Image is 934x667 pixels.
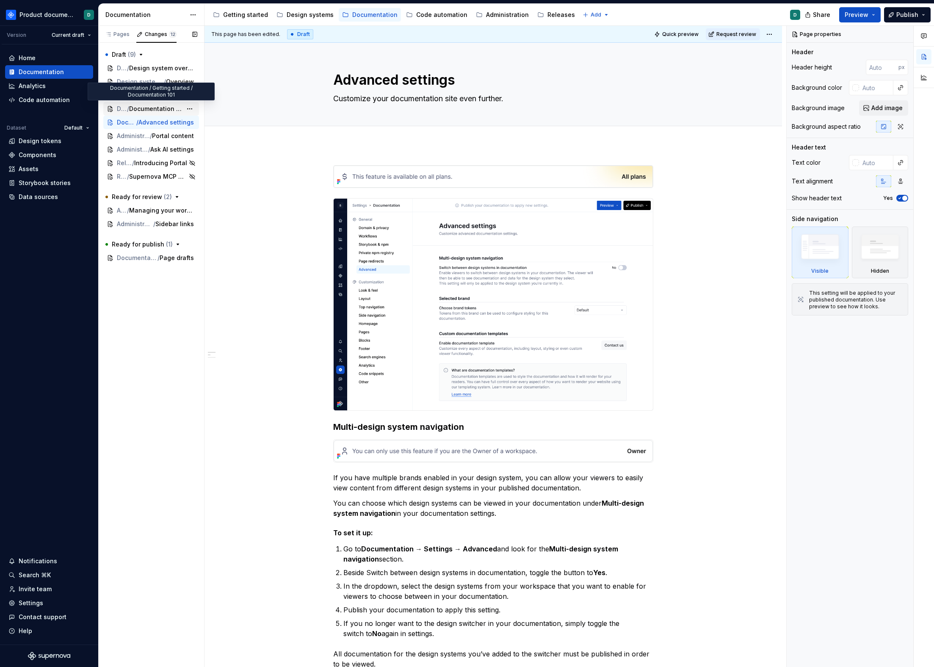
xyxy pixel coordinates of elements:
[652,28,702,40] button: Quick preview
[112,240,173,249] span: Ready for publish
[5,79,93,93] a: Analytics
[64,125,83,131] span: Default
[352,11,398,19] div: Documentation
[19,82,46,90] div: Analytics
[48,29,95,41] button: Current draft
[716,31,756,38] span: Request review
[19,11,74,19] div: Product documentation
[416,11,467,19] div: Code automation
[839,7,881,22] button: Preview
[5,134,93,148] a: Design tokens
[547,11,575,19] div: Releases
[6,10,16,20] img: 87691e09-aac2-46b6-b153-b9fe4eb63333.png
[117,132,150,140] span: Administration / Portal settings
[792,158,821,167] div: Text color
[148,145,150,154] span: /
[28,652,70,660] svg: Supernova Logo
[103,129,199,143] a: Administration / Portal settings/Portal content
[859,100,908,116] button: Add image
[333,473,653,493] p: If you have multiple brands enabled in your design system, you can allow your viewers to easily v...
[103,75,199,89] a: Design systems / Getting started / Portal/Overview
[361,545,497,553] strong: Documentation → Settings → Advanced
[210,6,578,23] div: Page tree
[333,498,653,518] p: You can choose which design systems can be viewed in your documentation under in your documentati...
[809,290,903,310] div: This setting will be applied to your published documentation. Use preview to see how it looks.
[127,105,129,113] span: /
[343,567,653,578] p: Beside Switch between design systems in documentation, toggle the button to .
[117,254,158,262] span: Documentation / Getting started
[210,8,271,22] a: Getting started
[5,596,93,610] a: Settings
[859,155,893,170] input: Auto
[112,193,172,201] span: Ready for review
[164,77,166,86] span: /
[334,440,653,462] img: eb8fb3fc-ffd5-4ed0-89bf-d8f67236d1ca.png
[5,148,93,162] a: Components
[19,627,32,635] div: Help
[103,116,199,129] a: Documentation / Documentation settings/Advanced settings
[372,629,381,638] strong: No
[2,6,97,24] button: Product documentationD
[5,162,93,176] a: Assets
[580,9,612,21] button: Add
[103,48,199,61] button: Draft (9)
[19,571,51,579] div: Search ⌘K
[105,11,185,19] div: Documentation
[19,179,71,187] div: Storybook stories
[792,83,842,92] div: Background color
[792,48,813,56] div: Header
[19,585,52,593] div: Invite team
[19,599,43,607] div: Settings
[7,32,26,39] div: Version
[211,31,280,38] span: This page has been edited.
[158,254,160,262] span: /
[103,204,199,217] a: Administration / Workspace settings/Managing your workspace
[343,544,653,564] p: Go to and look for the section.
[5,582,93,596] a: Invite team
[5,51,93,65] a: Home
[5,93,93,107] a: Code automation
[112,50,136,59] span: Draft
[138,118,194,127] span: Advanced settings
[793,11,797,18] div: D
[845,11,868,19] span: Preview
[103,251,199,265] a: Documentation / Getting started/Page drafts
[792,122,861,131] div: Background aspect ratio
[169,31,177,38] span: 12
[117,145,148,154] span: Administration / Portal settings
[19,613,66,621] div: Contact support
[5,568,93,582] button: Search ⌘K
[852,227,909,278] div: Hidden
[129,64,194,72] span: Design system overview
[706,28,760,40] button: Request review
[105,31,130,38] div: Pages
[19,151,56,159] div: Components
[103,190,199,204] button: Ready for review (2)
[150,145,194,154] span: Ask AI settings
[811,268,829,274] div: Visible
[896,11,918,19] span: Publish
[332,70,652,90] textarea: Advanced settings
[103,143,199,156] a: Administration / Portal settings/Ask AI settings
[52,32,84,39] span: Current draft
[792,227,848,278] div: Visible
[164,193,172,200] span: ( 2 )
[792,194,842,202] div: Show header text
[662,31,699,38] span: Quick preview
[813,11,830,19] span: Share
[117,220,153,228] span: Administration / Portal settings
[343,618,653,639] p: If you no longer want to the design switcher in your documentation, simply toggle the switch to a...
[792,143,826,152] div: Header text
[884,7,931,22] button: Publish
[5,65,93,79] a: Documentation
[792,215,838,223] div: Side navigation
[883,195,893,202] label: Yes
[339,8,401,22] a: Documentation
[5,624,93,638] button: Help
[801,7,836,22] button: Share
[792,177,833,185] div: Text alignment
[859,80,893,95] input: Auto
[871,268,889,274] div: Hidden
[166,241,173,248] span: ( 1 )
[117,172,127,181] span: Releases / [DATE]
